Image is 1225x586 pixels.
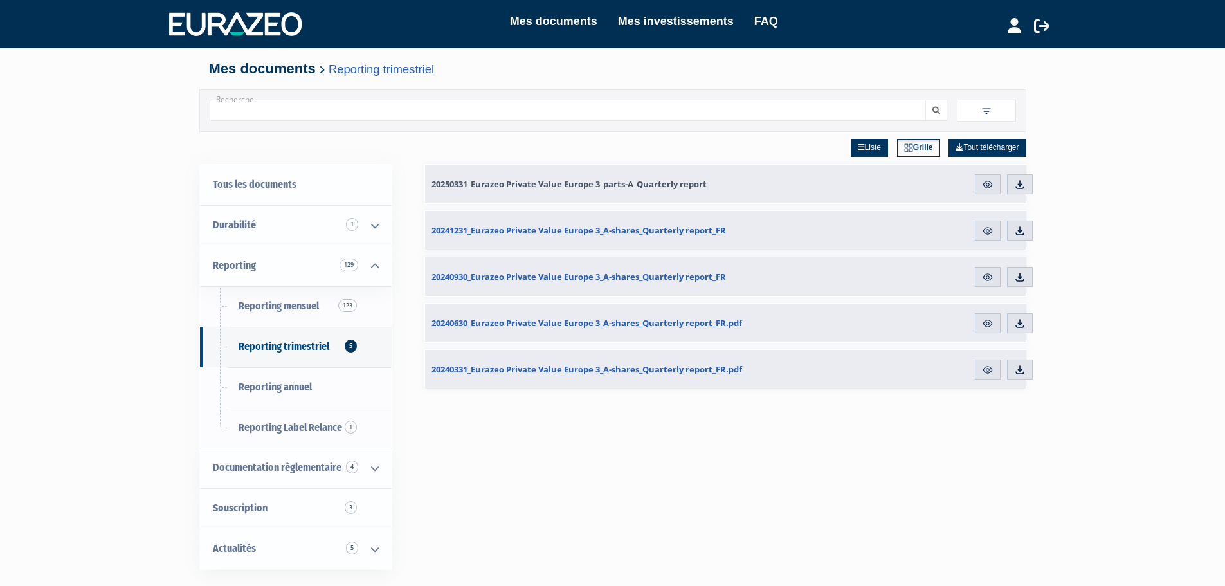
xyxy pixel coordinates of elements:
[425,257,803,296] a: 20240930_Eurazeo Private Value Europe 3_A-shares_Quarterly report_FR
[239,300,319,312] span: Reporting mensuel
[200,165,392,205] a: Tous les documents
[904,143,913,152] img: grid.svg
[200,246,392,286] a: Reporting 129
[213,461,341,473] span: Documentation règlementaire
[213,542,256,554] span: Actualités
[345,421,357,434] span: 1
[982,271,994,283] img: eye.svg
[754,12,778,30] a: FAQ
[200,367,392,408] a: Reporting annuel
[213,219,256,231] span: Durabilité
[239,340,329,353] span: Reporting trimestriel
[431,317,742,329] span: 20240630_Eurazeo Private Value Europe 3_A-shares_Quarterly report_FR.pdf
[982,364,994,376] img: eye.svg
[425,350,803,389] a: 20240331_Eurazeo Private Value Europe 3_A-shares_Quarterly report_FR.pdf
[1014,225,1026,237] img: download.svg
[329,62,434,76] a: Reporting trimestriel
[213,259,256,271] span: Reporting
[431,224,726,236] span: 20241231_Eurazeo Private Value Europe 3_A-shares_Quarterly report_FR
[213,502,268,514] span: Souscription
[425,211,803,250] a: 20241231_Eurazeo Private Value Europe 3_A-shares_Quarterly report_FR
[338,299,357,312] span: 123
[345,501,357,514] span: 3
[209,61,1017,77] h4: Mes documents
[346,542,358,554] span: 5
[1014,271,1026,283] img: download.svg
[431,178,707,190] span: 20250331_Eurazeo Private Value Europe 3_parts-A_Quarterly report
[618,12,734,30] a: Mes investissements
[1014,179,1026,190] img: download.svg
[200,529,392,569] a: Actualités 5
[345,340,357,353] span: 5
[200,408,392,448] a: Reporting Label Relance1
[425,165,803,203] a: 20250331_Eurazeo Private Value Europe 3_parts-A_Quarterly report
[200,448,392,488] a: Documentation règlementaire 4
[897,139,940,157] a: Grille
[948,139,1026,157] a: Tout télécharger
[982,179,994,190] img: eye.svg
[431,363,742,375] span: 20240331_Eurazeo Private Value Europe 3_A-shares_Quarterly report_FR.pdf
[239,421,342,434] span: Reporting Label Relance
[1014,318,1026,329] img: download.svg
[210,100,926,121] input: Recherche
[169,12,302,35] img: 1732889491-logotype_eurazeo_blanc_rvb.png
[200,205,392,246] a: Durabilité 1
[346,461,358,473] span: 4
[981,105,992,117] img: filter.svg
[431,271,726,282] span: 20240930_Eurazeo Private Value Europe 3_A-shares_Quarterly report_FR
[239,381,312,393] span: Reporting annuel
[1014,364,1026,376] img: download.svg
[200,286,392,327] a: Reporting mensuel123
[510,12,597,30] a: Mes documents
[425,304,803,342] a: 20240630_Eurazeo Private Value Europe 3_A-shares_Quarterly report_FR.pdf
[200,488,392,529] a: Souscription3
[851,139,888,157] a: Liste
[340,259,358,271] span: 129
[346,218,358,231] span: 1
[200,327,392,367] a: Reporting trimestriel5
[982,225,994,237] img: eye.svg
[982,318,994,329] img: eye.svg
